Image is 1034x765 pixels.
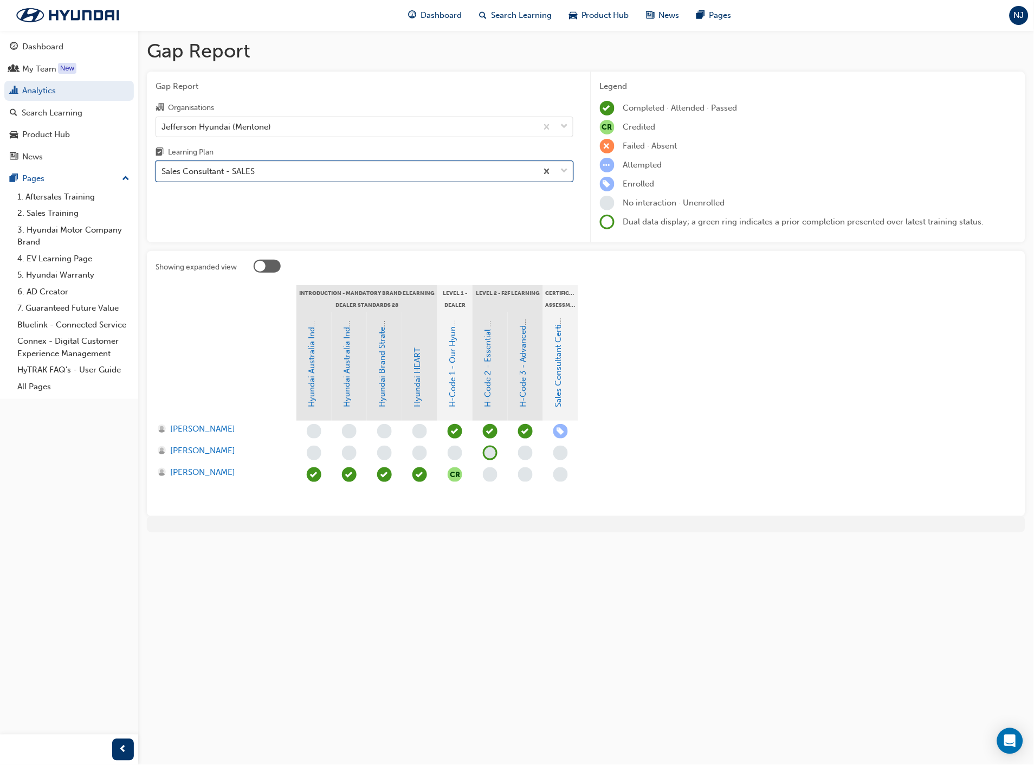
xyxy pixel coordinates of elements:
[623,217,984,227] span: Dual data display; a green ring indicates a prior completion presented over latest training status.
[377,424,392,439] span: learningRecordVerb_NONE-icon
[600,80,1017,93] div: Legend
[600,139,615,153] span: learningRecordVerb_FAIL-icon
[448,424,462,439] span: learningRecordVerb_ATTEND-icon
[623,141,677,151] span: Failed · Absent
[483,287,493,408] a: H-Code 2 - Essential Sales Skills
[413,348,423,408] a: Hyundai HEART
[600,120,615,134] span: null-icon
[412,446,427,460] span: learningRecordVerb_NONE-icon
[10,174,18,184] span: pages-icon
[561,120,568,134] span: down-icon
[170,466,235,479] span: [PERSON_NAME]
[1010,6,1029,25] button: NJ
[13,222,134,250] a: 3. Hyundai Motor Company Brand
[13,333,134,362] a: Connex - Digital Customer Experience Management
[13,362,134,378] a: HyTRAK FAQ's - User Guide
[623,103,738,113] span: Completed · Attended · Passed
[168,102,214,113] div: Organisations
[448,446,462,460] span: learningRecordVerb_NONE-icon
[10,86,18,96] span: chart-icon
[156,148,164,158] span: learningplan-icon
[342,446,357,460] span: learningRecordVerb_NONE-icon
[156,80,573,93] span: Gap Report
[307,424,321,439] span: learningRecordVerb_NONE-icon
[10,65,18,74] span: people-icon
[377,467,392,482] span: learningRecordVerb_COMPLETE-icon
[22,128,70,141] div: Product Hub
[581,9,629,22] span: Product Hub
[4,35,134,169] button: DashboardMy TeamAnalyticsSearch LearningProduct HubNews
[600,196,615,210] span: learningRecordVerb_NONE-icon
[156,262,237,273] div: Showing expanded view
[13,284,134,300] a: 6. AD Creator
[58,63,76,74] div: Tooltip anchor
[4,125,134,145] a: Product Hub
[560,4,638,27] a: car-iconProduct Hub
[13,189,134,205] a: 1. Aftersales Training
[22,41,63,53] div: Dashboard
[22,172,44,185] div: Pages
[709,9,732,22] span: Pages
[4,37,134,57] a: Dashboard
[553,467,568,482] span: learningRecordVerb_NONE-icon
[638,4,688,27] a: news-iconNews
[5,4,130,27] a: Trak
[4,59,134,79] a: My Team
[13,317,134,333] a: Bluelink - Connected Service
[437,285,473,312] div: Level 1 - Dealer Standards 26 - Mandatory Sales Consultant Training
[623,122,656,132] span: Credited
[377,446,392,460] span: learningRecordVerb_NONE-icon
[4,103,134,123] a: Search Learning
[170,423,235,435] span: [PERSON_NAME]
[600,101,615,115] span: learningRecordVerb_COMPLETE-icon
[307,446,321,460] span: learningRecordVerb_NONE-icon
[170,445,235,457] span: [PERSON_NAME]
[22,63,56,75] div: My Team
[518,446,533,460] span: learningRecordVerb_NONE-icon
[554,250,564,408] a: Sales Consultant Certification Assessment
[623,179,655,189] span: Enrolled
[543,285,578,312] div: Certification Assessment
[156,103,164,113] span: organisation-icon
[307,467,321,482] span: learningRecordVerb_COMPLETE-icon
[491,9,552,22] span: Search Learning
[296,285,437,312] div: Introduction - Mandatory Brand eLearning Dealer Standards 28
[22,107,82,119] div: Search Learning
[647,9,655,22] span: news-icon
[10,108,17,118] span: search-icon
[483,424,497,439] span: learningRecordVerb_ATTEND-icon
[553,424,568,439] span: learningRecordVerb_ENROLL-icon
[342,467,357,482] span: learningRecordVerb_PASS-icon
[569,9,577,22] span: car-icon
[168,147,214,158] div: Learning Plan
[623,160,662,170] span: Attempted
[412,424,427,439] span: learningRecordVerb_NONE-icon
[697,9,705,22] span: pages-icon
[470,4,560,27] a: search-iconSearch Learning
[561,164,568,178] span: down-icon
[4,169,134,189] button: Pages
[473,285,543,312] div: Level 2 - F2F Learning
[13,205,134,222] a: 2. Sales Training
[483,446,497,460] span: learningRecordVerb_NONE-icon
[600,158,615,172] span: learningRecordVerb_ATTEMPT-icon
[119,743,127,757] span: prev-icon
[997,728,1023,754] div: Open Intercom Messenger
[4,81,134,101] a: Analytics
[158,466,286,479] a: [PERSON_NAME]
[158,445,286,457] a: [PERSON_NAME]
[408,9,416,22] span: guage-icon
[13,300,134,317] a: 7. Guaranteed Future Value
[479,9,487,22] span: search-icon
[147,39,1025,63] h1: Gap Report
[623,198,725,208] span: No interaction · Unenrolled
[13,378,134,395] a: All Pages
[161,165,255,178] div: Sales Consultant - SALES
[553,446,568,460] span: learningRecordVerb_NONE-icon
[412,467,427,482] span: learningRecordVerb_COMPLETE-icon
[158,423,286,435] a: [PERSON_NAME]
[22,151,43,163] div: News
[659,9,680,22] span: News
[519,262,528,408] a: H-Code 3 - Advanced Communication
